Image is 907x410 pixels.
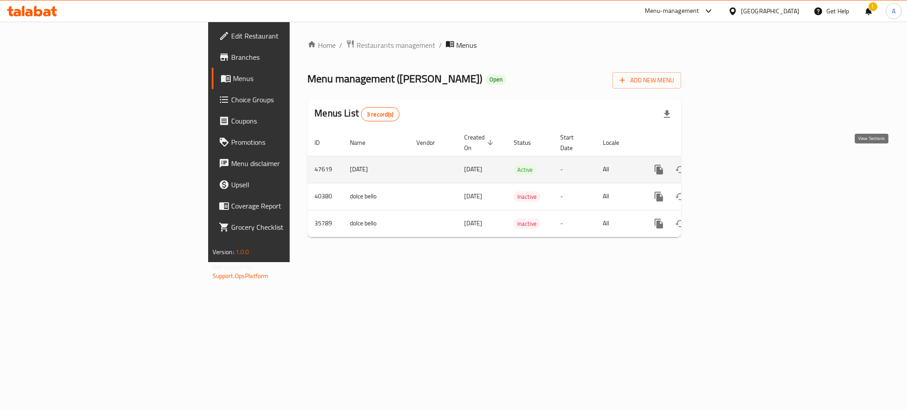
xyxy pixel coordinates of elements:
span: Menus [233,73,353,84]
span: Created On [464,132,496,153]
button: Change Status [670,159,691,180]
a: Upsell [212,174,360,195]
span: Restaurants management [357,40,435,50]
a: Coverage Report [212,195,360,217]
td: - [553,156,596,183]
nav: breadcrumb [307,39,681,51]
div: Menu-management [645,6,699,16]
span: A [892,6,895,16]
td: All [596,156,641,183]
span: Coverage Report [231,201,353,211]
a: Restaurants management [346,39,435,51]
li: / [439,40,442,50]
td: [DATE] [343,156,409,183]
td: - [553,210,596,237]
span: Inactive [514,219,540,229]
a: Menu disclaimer [212,153,360,174]
td: All [596,210,641,237]
a: Support.OpsPlatform [213,270,269,282]
a: Branches [212,46,360,68]
span: 3 record(s) [361,110,399,119]
a: Menus [212,68,360,89]
span: Menu management ( [PERSON_NAME] ) [307,69,482,89]
a: Edit Restaurant [212,25,360,46]
span: Grocery Checklist [231,222,353,232]
td: - [553,183,596,210]
span: Menu disclaimer [231,158,353,169]
span: Open [486,76,506,83]
td: All [596,183,641,210]
button: more [648,159,670,180]
span: Get support on: [213,261,253,273]
span: 1.0.0 [236,246,249,258]
span: ID [314,137,331,148]
div: Active [514,164,536,175]
span: Branches [231,52,353,62]
span: [DATE] [464,217,482,229]
span: Locale [603,137,631,148]
a: Grocery Checklist [212,217,360,238]
span: Edit Restaurant [231,31,353,41]
button: Add New Menu [612,72,681,89]
a: Promotions [212,132,360,153]
h2: Menus List [314,107,399,121]
span: [DATE] [464,190,482,202]
a: Coupons [212,110,360,132]
button: Change Status [670,213,691,234]
span: Promotions [231,137,353,147]
button: more [648,186,670,207]
div: Export file [656,104,678,125]
span: Version: [213,246,234,258]
div: Total records count [361,107,399,121]
td: dolce bello [343,210,409,237]
td: dolce bello [343,183,409,210]
span: Add New Menu [620,75,674,86]
span: Choice Groups [231,94,353,105]
span: Coupons [231,116,353,126]
div: Inactive [514,191,540,202]
th: Actions [641,129,740,156]
table: enhanced table [307,129,740,237]
span: Name [350,137,377,148]
div: [GEOGRAPHIC_DATA] [741,6,799,16]
span: Vendor [416,137,446,148]
div: Inactive [514,218,540,229]
span: Inactive [514,192,540,202]
span: Status [514,137,543,148]
div: Open [486,74,506,85]
span: Menus [456,40,477,50]
span: Start Date [560,132,585,153]
span: Upsell [231,179,353,190]
button: Change Status [670,186,691,207]
span: Active [514,165,536,175]
button: more [648,213,670,234]
span: [DATE] [464,163,482,175]
a: Choice Groups [212,89,360,110]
